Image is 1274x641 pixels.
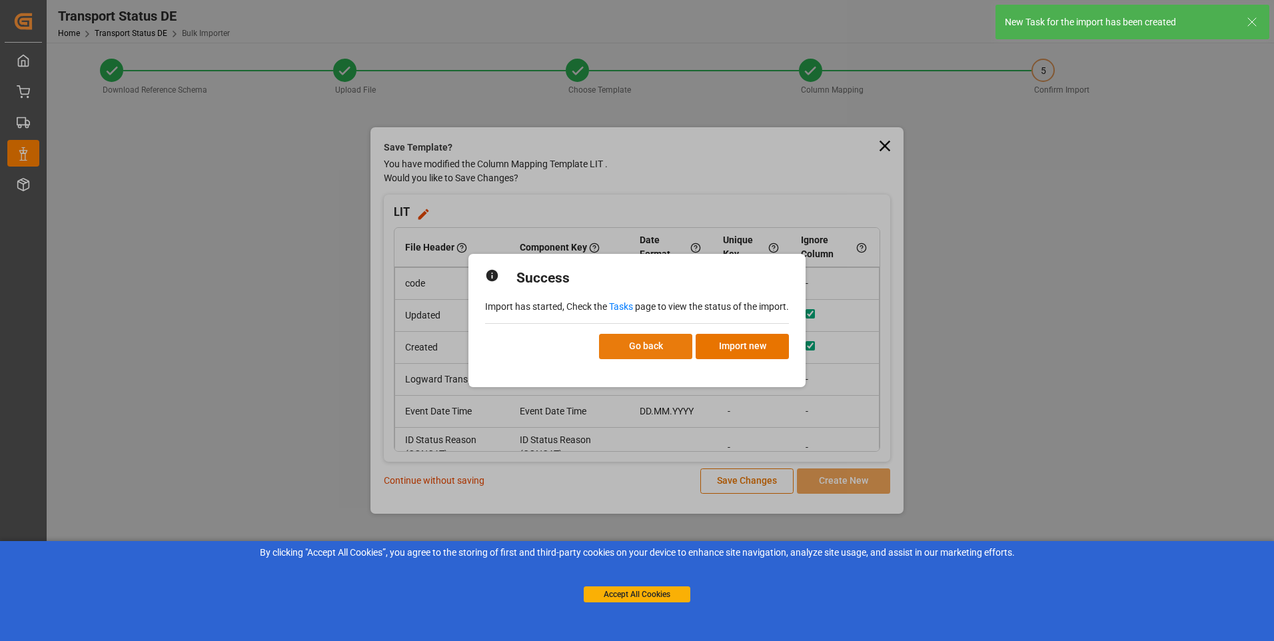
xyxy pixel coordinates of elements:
a: Tasks [609,301,633,312]
button: Go back [599,334,692,359]
h2: Success [516,268,570,289]
button: Accept All Cookies [584,586,690,602]
button: Import new [696,334,789,359]
div: New Task for the import has been created [1005,15,1234,29]
div: By clicking "Accept All Cookies”, you agree to the storing of first and third-party cookies on yo... [9,546,1265,560]
p: Import has started, Check the page to view the status of the import. [485,300,789,314]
